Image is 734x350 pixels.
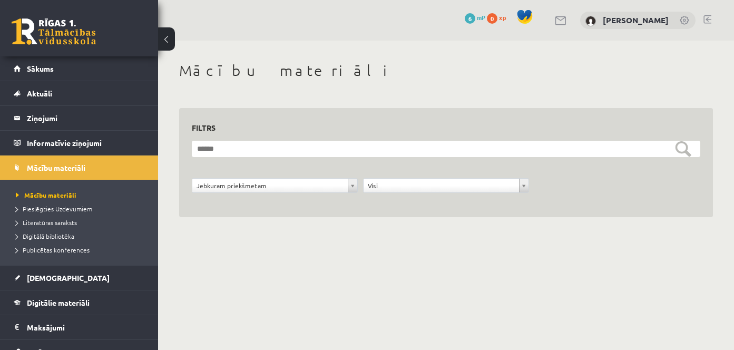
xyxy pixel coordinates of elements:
[16,246,90,254] span: Publicētas konferences
[16,204,148,213] a: Pieslēgties Uzdevumiem
[27,131,145,155] legend: Informatīvie ziņojumi
[465,13,475,24] span: 6
[14,266,145,290] a: [DEMOGRAPHIC_DATA]
[477,13,485,22] span: mP
[16,232,74,240] span: Digitālā bibliotēka
[16,218,77,227] span: Literatūras saraksts
[27,89,52,98] span: Aktuāli
[16,190,148,200] a: Mācību materiāli
[192,121,688,135] h3: Filtrs
[197,179,344,192] span: Jebkuram priekšmetam
[27,64,54,73] span: Sākums
[16,245,148,255] a: Publicētas konferences
[179,62,713,80] h1: Mācību materiāli
[192,179,357,192] a: Jebkuram priekšmetam
[603,15,669,25] a: [PERSON_NAME]
[487,13,497,24] span: 0
[27,106,145,130] legend: Ziņojumi
[12,18,96,45] a: Rīgas 1. Tālmācības vidusskola
[14,81,145,105] a: Aktuāli
[14,131,145,155] a: Informatīvie ziņojumi
[585,16,596,26] img: Signija Fazekaša
[14,315,145,339] a: Maksājumi
[16,218,148,227] a: Literatūras saraksts
[465,13,485,22] a: 6 mP
[14,290,145,315] a: Digitālie materiāli
[499,13,506,22] span: xp
[27,273,110,283] span: [DEMOGRAPHIC_DATA]
[14,155,145,180] a: Mācību materiāli
[14,106,145,130] a: Ziņojumi
[14,56,145,81] a: Sākums
[27,163,85,172] span: Mācību materiāli
[368,179,515,192] span: Visi
[16,191,76,199] span: Mācību materiāli
[364,179,529,192] a: Visi
[27,315,145,339] legend: Maksājumi
[27,298,90,307] span: Digitālie materiāli
[16,205,92,213] span: Pieslēgties Uzdevumiem
[487,13,511,22] a: 0 xp
[16,231,148,241] a: Digitālā bibliotēka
